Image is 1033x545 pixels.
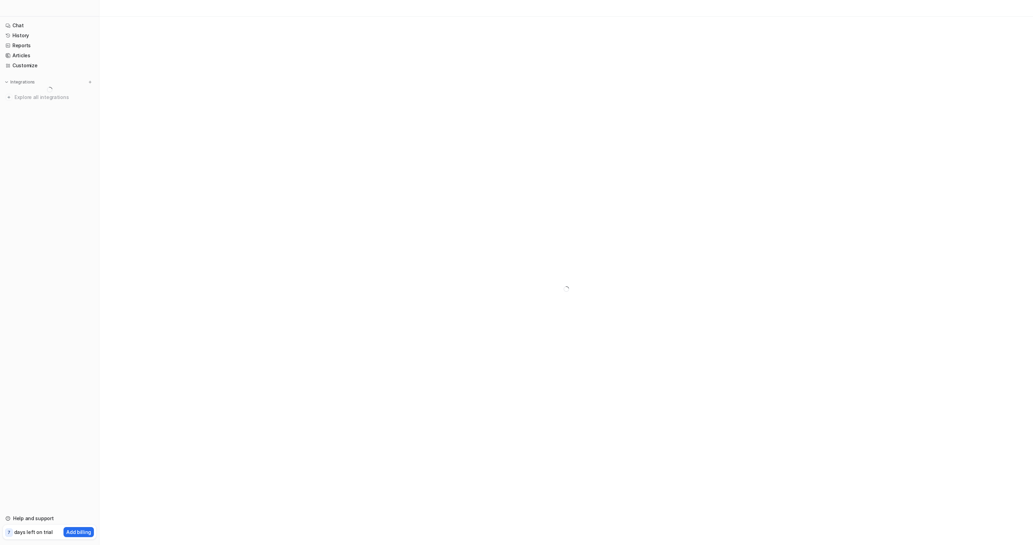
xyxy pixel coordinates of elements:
p: days left on trial [14,528,53,536]
p: Integrations [10,79,35,85]
a: History [3,31,96,40]
img: expand menu [4,80,9,85]
span: Explore all integrations [14,92,94,103]
p: 7 [8,529,10,536]
a: Explore all integrations [3,92,96,102]
button: Integrations [3,79,37,86]
button: Add billing [64,527,94,537]
a: Help and support [3,514,96,523]
a: Reports [3,41,96,50]
a: Chat [3,21,96,30]
img: menu_add.svg [88,80,92,85]
p: Add billing [66,528,91,536]
img: explore all integrations [6,94,12,101]
a: Articles [3,51,96,60]
a: Customize [3,61,96,70]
